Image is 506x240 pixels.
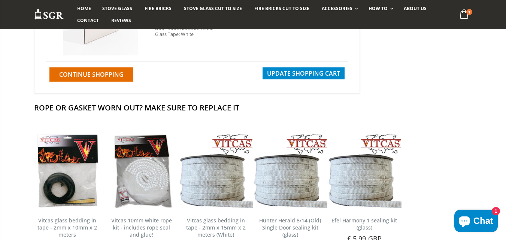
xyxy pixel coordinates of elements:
h2: Rope Or Gasket Worn Out? Make Sure To Replace It [34,103,472,113]
button: Update Shopping Cart [263,67,345,79]
span: Fire Bricks Cut To Size [254,5,309,12]
span: Accessories [322,5,352,12]
a: Accessories [316,3,361,15]
span: Reviews [111,17,131,24]
a: Efel Harmony 1 sealing kit (glass) [331,217,397,231]
a: Stove Glass Cut To Size [178,3,248,15]
a: Vitcas glass bedding in tape - 2mm x 15mm x 2 meters (White) [186,217,246,238]
a: Vitcas glass bedding in tape - 2mm x 10mm x 2 meters [37,217,97,238]
a: Vitcas 10mm white rope kit - includes rope seal and glue! [111,217,172,238]
img: Vitcas stove glass bedding in tape [30,134,104,208]
span: Update Shopping Cart [267,69,340,78]
inbox-online-store-chat: Shopify online store chat [452,210,500,234]
span: 1 [466,9,472,15]
a: Fire Bricks Cut To Size [249,3,315,15]
img: Vitcas stove glass bedding in tape [253,134,327,208]
a: 1 [457,7,472,22]
img: Stove Glass Replacement [34,9,64,21]
span: Stove Glass [102,5,132,12]
span: Contact [77,17,99,24]
span: Continue Shopping [59,70,124,79]
img: Vitcas stove glass bedding in tape [327,134,402,208]
a: How To [363,3,397,15]
a: Contact [72,15,104,27]
img: Vitcas white rope, glue and gloves kit 10mm [104,134,179,208]
a: Fire Bricks [139,3,177,15]
span: Stove Glass Cut To Size [184,5,242,12]
a: Reviews [106,15,137,27]
a: Home [72,3,97,15]
a: About us [398,3,432,15]
a: Continue Shopping [49,67,133,82]
img: Vitcas stove glass bedding in tape [179,134,253,208]
a: Stove Glass [97,3,138,15]
span: About us [404,5,427,12]
a: Hunter Herald 8/14 (Old) Single Door sealing kit (glass) [259,217,321,238]
span: Fire Bricks [145,5,172,12]
span: Home [77,5,91,12]
span: How To [369,5,388,12]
